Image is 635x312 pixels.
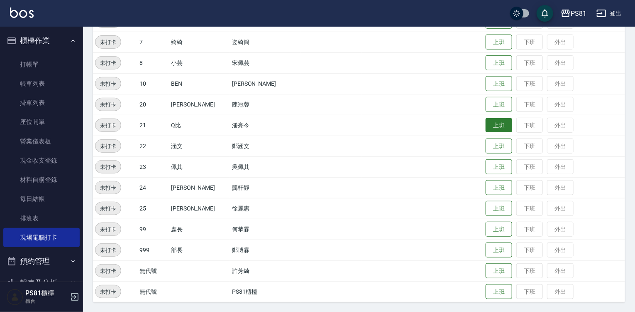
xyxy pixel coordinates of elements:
[95,163,121,171] span: 未打卡
[25,289,68,297] h5: PS81櫃檯
[3,112,80,131] a: 座位開單
[25,297,68,305] p: 櫃台
[3,170,80,189] a: 材料自購登錄
[3,189,80,208] a: 每日結帳
[95,183,121,192] span: 未打卡
[3,209,80,228] a: 排班表
[95,38,121,47] span: 未打卡
[137,281,169,302] td: 無代號
[95,100,121,109] span: 未打卡
[169,94,230,115] td: [PERSON_NAME]
[7,289,23,305] img: Person
[95,287,121,296] span: 未打卡
[230,73,301,94] td: [PERSON_NAME]
[486,284,512,300] button: 上班
[137,156,169,177] td: 23
[137,240,169,260] td: 999
[95,225,121,234] span: 未打卡
[230,198,301,219] td: 徐麗惠
[537,5,553,22] button: save
[230,156,301,177] td: 吳佩其
[3,228,80,247] a: 現場電腦打卡
[169,52,230,73] td: 小芸
[169,115,230,136] td: Q比
[593,6,625,21] button: 登出
[557,5,590,22] button: PS81
[137,32,169,52] td: 7
[230,219,301,240] td: 何恭霖
[95,204,121,213] span: 未打卡
[230,52,301,73] td: 宋佩芸
[95,79,121,88] span: 未打卡
[169,73,230,94] td: BEN
[486,263,512,279] button: 上班
[230,94,301,115] td: 陳冠蓉
[3,151,80,170] a: 現金收支登錄
[486,118,512,133] button: 上班
[169,219,230,240] td: 處長
[486,139,512,154] button: 上班
[137,115,169,136] td: 21
[230,136,301,156] td: 鄭涵文
[230,260,301,281] td: 許芳綺
[169,177,230,198] td: [PERSON_NAME]
[230,115,301,136] td: 潘亮今
[486,180,512,196] button: 上班
[169,136,230,156] td: 涵文
[169,156,230,177] td: 佩其
[3,93,80,112] a: 掛單列表
[486,97,512,112] button: 上班
[137,94,169,115] td: 20
[486,243,512,258] button: 上班
[486,76,512,92] button: 上班
[486,159,512,175] button: 上班
[230,32,301,52] td: 姿綺簡
[137,52,169,73] td: 8
[95,267,121,275] span: 未打卡
[95,121,121,130] span: 未打卡
[486,35,512,50] button: 上班
[230,281,301,302] td: PS81櫃檯
[3,74,80,93] a: 帳單列表
[137,198,169,219] td: 25
[230,240,301,260] td: 鄭博霖
[3,250,80,272] button: 預約管理
[169,198,230,219] td: [PERSON_NAME]
[95,59,121,67] span: 未打卡
[486,222,512,237] button: 上班
[95,246,121,255] span: 未打卡
[137,177,169,198] td: 24
[95,142,121,151] span: 未打卡
[137,73,169,94] td: 10
[230,177,301,198] td: 龔軒靜
[3,132,80,151] a: 營業儀表板
[571,8,586,19] div: PS81
[10,7,34,18] img: Logo
[137,136,169,156] td: 22
[3,30,80,52] button: 櫃檯作業
[3,272,80,294] button: 報表及分析
[169,32,230,52] td: 綺綺
[486,201,512,216] button: 上班
[3,55,80,74] a: 打帳單
[169,240,230,260] td: 部長
[137,260,169,281] td: 無代號
[137,219,169,240] td: 99
[486,55,512,71] button: 上班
